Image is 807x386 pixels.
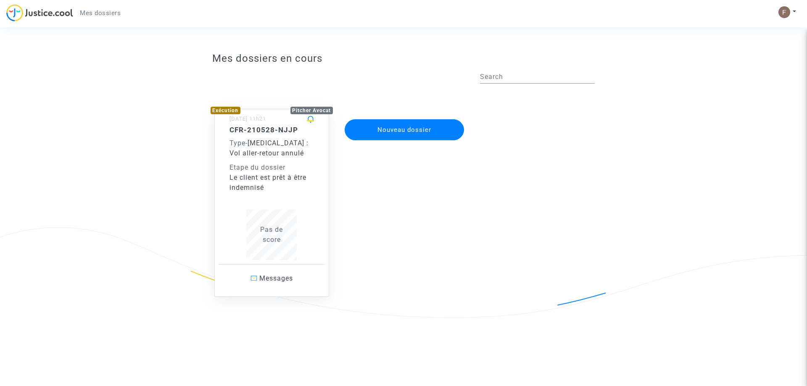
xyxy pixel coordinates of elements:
h5: CFR-210528-NJJP [229,126,314,134]
h3: Mes dossiers en cours [212,53,595,65]
div: Le client est prêt à être indemnisé [229,173,314,193]
img: AATXAJzStZnij1z7pLwBVIXWK3YoNC_XgdSxs-cJRZpy=s96-c [778,6,790,18]
a: ExécutionPitcher Avocat[DATE] 11h21CFR-210528-NJJPType-[MEDICAL_DATA] : Vol aller-retour annuléEt... [206,92,338,297]
button: Nouveau dossier [345,119,464,140]
div: Etape du dossier [229,163,314,173]
div: Exécution [211,107,241,114]
small: [DATE] 11h21 [229,116,266,122]
div: Pitcher Avocat [290,107,333,114]
a: Mes dossiers [73,7,127,19]
span: Mes dossiers [80,9,121,17]
span: [MEDICAL_DATA] : Vol aller-retour annulé [229,139,309,157]
a: Nouveau dossier [344,114,465,122]
span: Messages [259,274,293,282]
span: Type [229,139,245,147]
span: - [229,139,248,147]
span: Pas de score [260,226,283,244]
img: jc-logo.svg [6,4,73,21]
a: Messages [219,264,325,292]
